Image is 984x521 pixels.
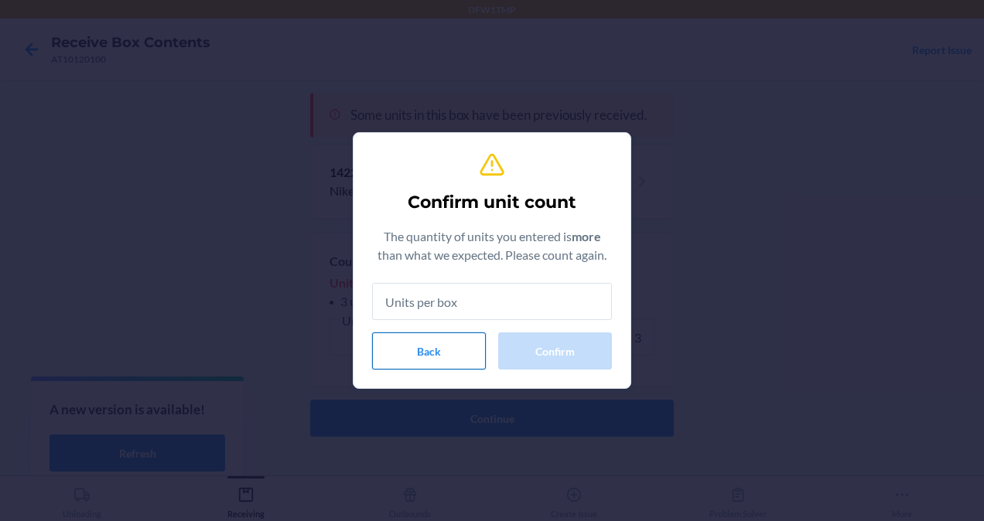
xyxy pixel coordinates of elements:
p: The quantity of units you entered is than what we expected. Please count again. [372,227,612,264]
input: Units per box [372,283,612,320]
h2: Confirm unit count [408,190,576,215]
button: Confirm [498,332,612,369]
b: more [572,229,601,243]
button: Back [372,332,486,369]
